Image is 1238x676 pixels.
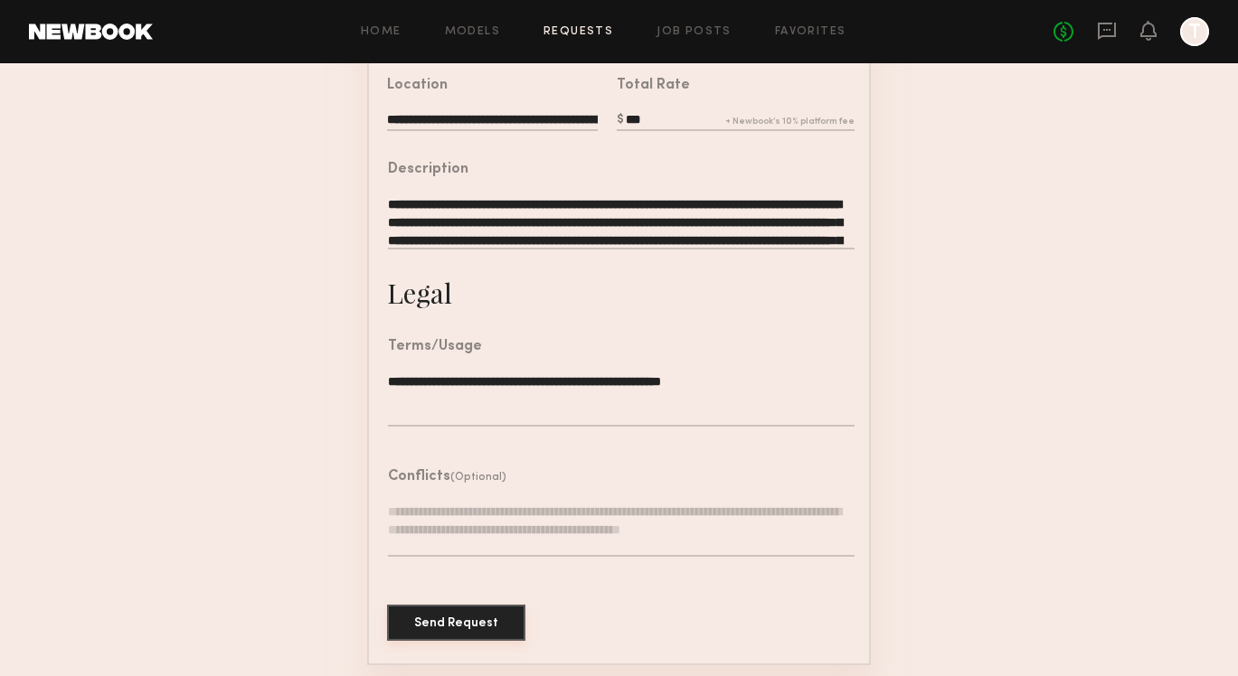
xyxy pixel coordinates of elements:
a: Job Posts [657,26,732,38]
div: Total Rate [617,79,690,93]
a: Models [445,26,500,38]
div: Location [387,79,448,93]
a: Home [361,26,402,38]
header: Conflicts [388,470,506,484]
a: Favorites [775,26,846,38]
div: Description [388,163,468,177]
a: Requests [543,26,613,38]
div: Terms/Usage [388,340,482,354]
div: Legal [387,275,452,311]
span: (Optional) [450,472,506,483]
button: Send Request [387,605,525,641]
a: T [1180,17,1209,46]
